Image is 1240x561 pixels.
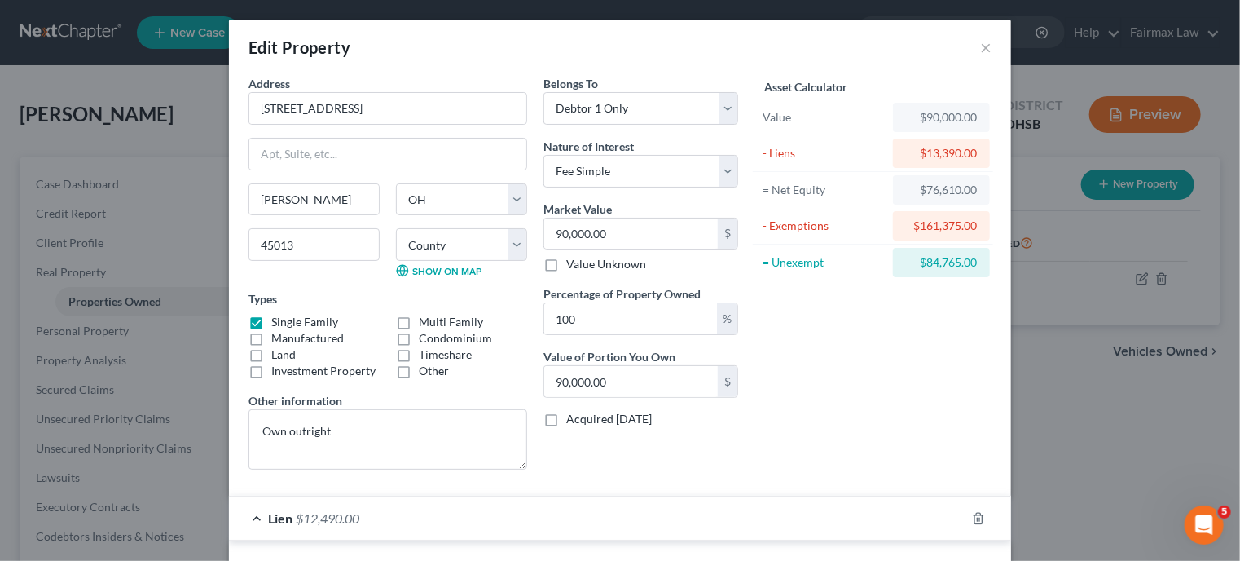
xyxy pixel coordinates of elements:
input: 0.00 [544,303,717,334]
span: Lien [268,510,292,526]
label: Land [271,347,296,363]
div: $ [718,366,737,397]
label: Other information [248,392,342,409]
label: Percentage of Property Owned [543,285,701,303]
label: Single Family [271,314,338,330]
input: Enter city... [249,184,379,215]
div: -$84,765.00 [906,254,977,271]
label: Asset Calculator [764,78,847,95]
label: Condominium [419,330,492,347]
div: $161,375.00 [906,218,977,234]
span: $12,490.00 [296,510,359,526]
div: Value [763,109,886,126]
div: $13,390.00 [906,145,977,161]
input: Enter address... [249,93,526,124]
div: = Unexempt [763,254,886,271]
label: Types [248,290,277,307]
span: 5 [1218,506,1231,519]
div: $90,000.00 [906,109,977,126]
label: Value of Portion You Own [543,348,675,365]
button: × [980,38,992,57]
div: Edit Property [248,36,350,59]
label: Market Value [543,201,612,218]
div: - Exemptions [763,218,886,234]
a: Show on Map [396,264,481,277]
label: Acquired [DATE] [566,411,652,427]
label: Other [419,363,449,379]
iframe: Intercom live chat [1185,506,1224,545]
input: 0.00 [544,219,718,250]
label: Investment Property [271,363,376,379]
label: Manufactured [271,330,344,347]
label: Timeshare [419,347,472,363]
input: 0.00 [544,366,718,397]
span: Address [248,77,290,91]
div: % [717,303,737,334]
div: = Net Equity [763,182,886,198]
label: Nature of Interest [543,138,634,155]
div: $76,610.00 [906,182,977,198]
input: Apt, Suite, etc... [249,139,526,170]
div: $ [718,219,737,250]
input: Enter zip... [248,228,380,261]
label: Value Unknown [566,256,646,272]
div: - Liens [763,145,886,161]
span: Belongs To [543,77,598,91]
label: Multi Family [419,314,483,330]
